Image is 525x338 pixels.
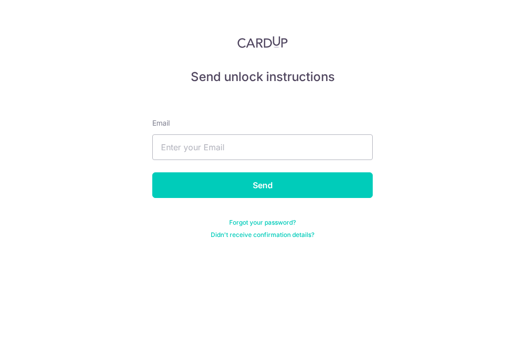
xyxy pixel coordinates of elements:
[152,69,373,85] h5: Send unlock instructions
[152,134,373,160] input: Enter your Email
[237,36,288,48] img: CardUp Logo
[229,218,296,227] a: Forgot your password?
[152,172,373,198] input: Send
[211,231,314,239] a: Didn't receive confirmation details?
[152,118,170,127] span: translation missing: en.devise.label.Email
